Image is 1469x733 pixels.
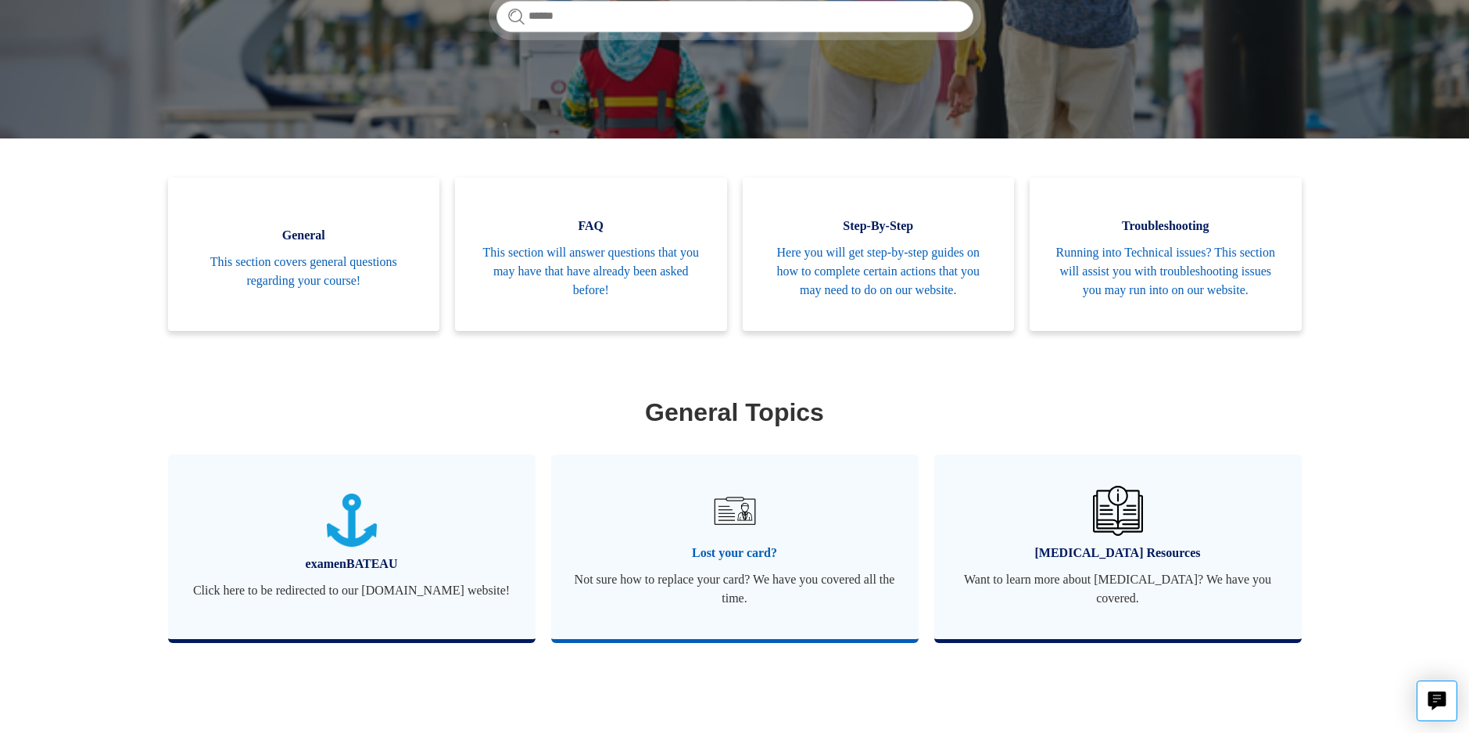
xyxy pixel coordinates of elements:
[1030,178,1302,331] a: Troubleshooting Running into Technical issues? This section will assist you with troubleshooting ...
[478,243,704,300] span: This section will answer questions that you may have that have already been asked before!
[575,570,895,608] span: Not sure how to replace your card? We have you covered all the time.
[766,217,991,235] span: Step-By-Step
[1417,681,1457,721] button: Live chat
[1053,243,1278,300] span: Running into Technical issues? This section will assist you with troubleshooting issues you may r...
[192,253,417,290] span: This section covers general questions regarding your course!
[327,494,377,548] img: 01JTNN85WSQ5FQ6HNXPDSZ7SRA
[1053,217,1278,235] span: Troubleshooting
[168,178,440,331] a: General This section covers general questions regarding your course!
[934,455,1302,639] a: [MEDICAL_DATA] Resources Want to learn more about [MEDICAL_DATA]? We have you covered.
[743,178,1015,331] a: Step-By-Step Here you will get step-by-step guides on how to complete certain actions that you ma...
[455,178,727,331] a: FAQ This section will answer questions that you may have that have already been asked before!
[168,455,536,639] a: examenBATEAU Click here to be redirected to our [DOMAIN_NAME] website!
[192,226,417,245] span: General
[192,581,512,600] span: Click here to be redirected to our [DOMAIN_NAME] website!
[1093,486,1143,536] img: 01JHREV2E6NG3DHE8VTG8QH796
[958,570,1278,608] span: Want to learn more about [MEDICAL_DATA]? We have you covered.
[192,555,512,573] span: examenBATEAU
[575,544,895,562] span: Lost your card?
[478,217,704,235] span: FAQ
[766,243,991,300] span: Here you will get step-by-step guides on how to complete certain actions that you may need to do ...
[496,1,973,32] input: Search
[172,393,1298,431] h1: General Topics
[958,544,1278,562] span: [MEDICAL_DATA] Resources
[551,455,919,639] a: Lost your card? Not sure how to replace your card? We have you covered all the time.
[707,483,761,538] img: 01JRG6G4NA4NJ1BVG8MJM761YH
